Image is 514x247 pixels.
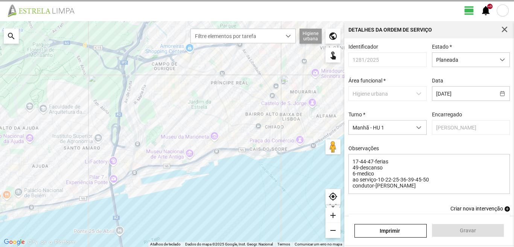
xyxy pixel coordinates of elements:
[436,227,500,233] span: Gravar
[450,206,503,212] span: Criar nova intervenção
[348,27,432,32] div: Detalhes da Ordem de Serviço
[277,242,290,246] a: Termos (abre num novo separador)
[325,223,341,238] div: remove
[505,206,510,212] span: add
[432,78,443,84] label: Data
[191,29,281,43] span: Filtre elementos por tarefa
[325,29,341,44] div: public
[4,29,19,44] div: search
[150,242,181,247] button: Atalhos de teclado
[325,139,341,154] button: Arraste o Pegman para o mapa para abrir o Street View
[281,29,296,43] div: dropdown trigger
[2,237,27,247] a: Abrir esta área no Google Maps (abre uma nova janela)
[348,78,386,84] label: Área funcional *
[325,208,341,223] div: add
[464,5,475,16] span: view_day
[348,145,379,151] label: Observações
[480,5,491,16] span: notifications
[354,224,426,238] a: Imprimir
[432,53,495,67] span: Planeada
[348,111,365,117] label: Turno *
[432,44,452,50] label: Estado *
[495,53,510,67] div: dropdown trigger
[348,44,378,50] label: Identificador
[295,242,342,246] a: Comunicar um erro no mapa
[300,29,322,44] div: Higiene urbana
[5,4,83,17] img: file
[412,120,426,134] div: dropdown trigger
[2,237,27,247] img: Google
[432,224,504,237] button: Gravar
[325,189,341,204] div: my_location
[432,111,462,117] label: Encarregado
[325,47,341,63] div: touch_app
[185,242,273,246] span: Dados do mapa ©2025 Google, Inst. Geogr. Nacional
[349,120,412,134] span: Manhã - HU 1
[487,4,493,9] div: +9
